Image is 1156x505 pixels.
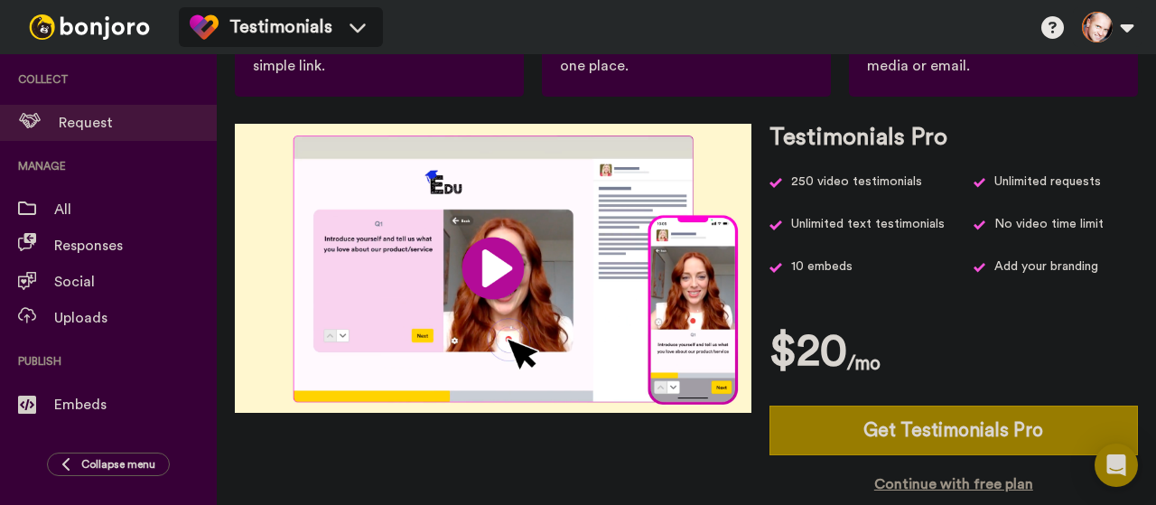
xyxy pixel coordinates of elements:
[791,212,945,237] span: Unlimited text testimonials
[769,473,1138,495] a: Continue with free plan
[1095,444,1138,487] div: Open Intercom Messenger
[229,14,332,40] span: Testimonials
[22,14,157,40] img: bj-logo-header-white.svg
[863,416,1043,445] div: Get Testimonials Pro
[994,212,1104,237] span: No video time limit
[81,457,155,472] span: Collapse menu
[791,170,922,194] div: 250 video testimonials
[994,170,1101,194] div: Unlimited requests
[54,307,217,329] span: Uploads
[769,124,947,152] h3: Testimonials Pro
[847,349,881,379] h4: /mo
[47,453,170,476] button: Collapse menu
[59,112,217,134] span: Request
[54,271,217,293] span: Social
[994,255,1098,279] span: Add your branding
[791,255,853,279] span: 10 embeds
[190,13,219,42] img: tm-color.svg
[54,394,217,416] span: Embeds
[54,235,217,257] span: Responses
[769,324,847,379] h1: $20
[54,199,217,220] span: All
